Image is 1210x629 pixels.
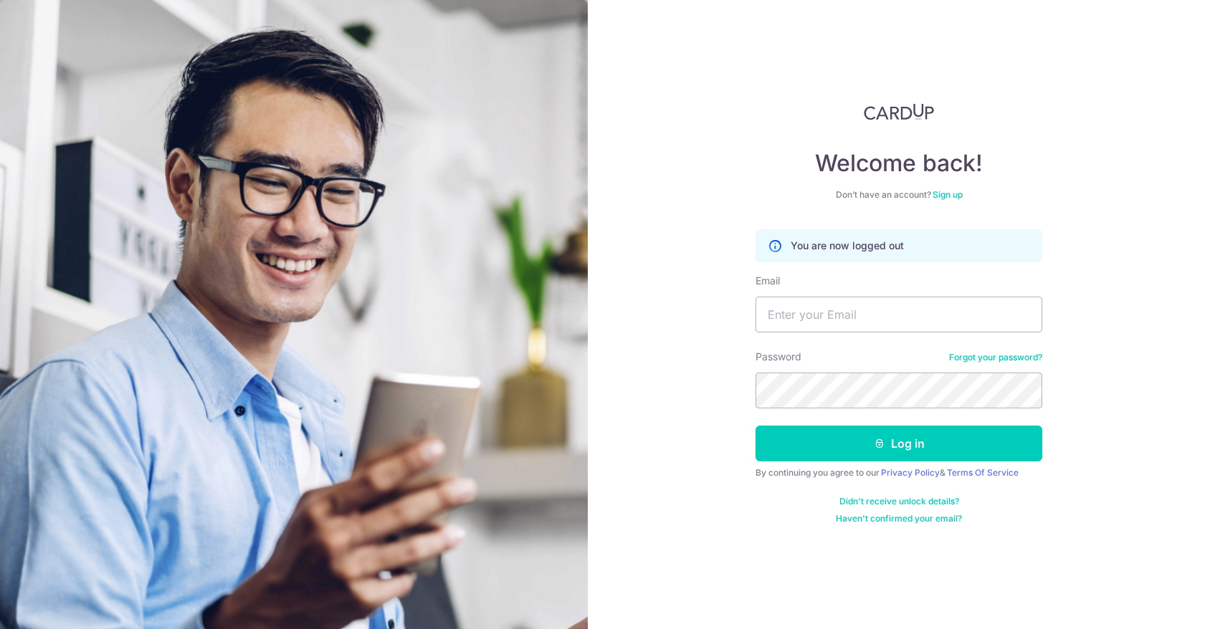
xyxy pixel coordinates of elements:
[864,103,934,120] img: CardUp Logo
[933,189,963,200] a: Sign up
[756,426,1042,461] button: Log in
[756,467,1042,479] div: By continuing you agree to our &
[947,467,1019,478] a: Terms Of Service
[756,149,1042,178] h4: Welcome back!
[836,513,962,524] a: Haven't confirmed your email?
[756,274,780,288] label: Email
[756,189,1042,201] div: Don’t have an account?
[839,496,959,507] a: Didn't receive unlock details?
[756,350,801,364] label: Password
[791,239,904,253] p: You are now logged out
[756,297,1042,332] input: Enter your Email
[949,352,1042,363] a: Forgot your password?
[881,467,940,478] a: Privacy Policy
